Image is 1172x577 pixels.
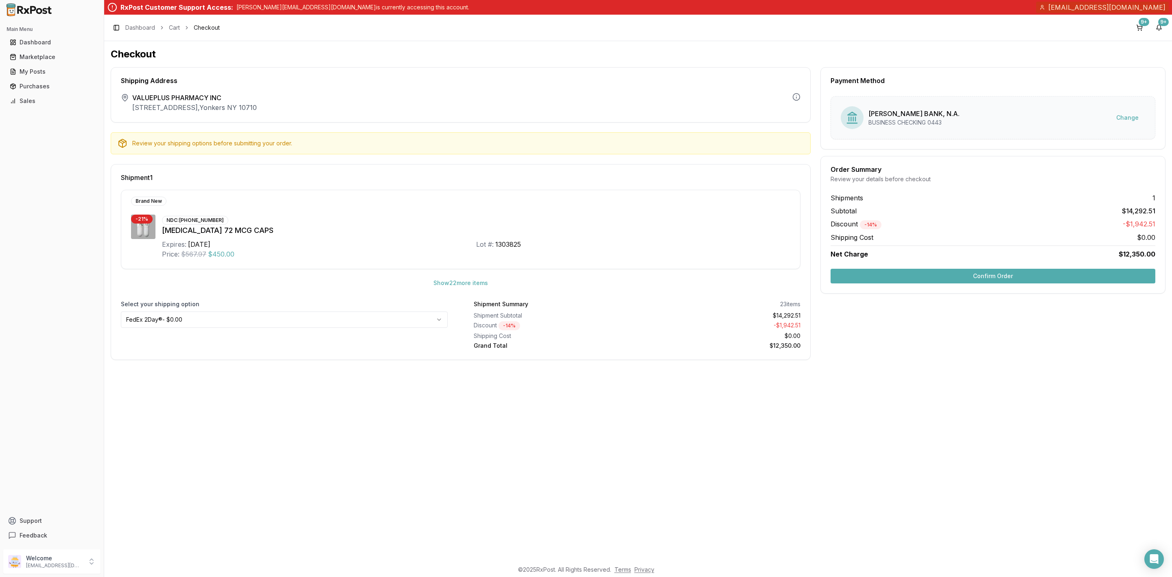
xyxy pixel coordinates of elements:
a: Terms [614,566,631,573]
span: VALUEPLUS PHARMACY INC [132,93,257,103]
div: 1303825 [495,239,521,249]
button: 9+ [1152,21,1165,34]
span: $14,292.51 [1122,206,1155,216]
span: [EMAIL_ADDRESS][DOMAIN_NAME] [1048,2,1165,12]
div: - 14 % [499,321,520,330]
span: $450.00 [208,249,234,259]
button: Feedback [3,528,101,543]
div: Marketplace [10,53,94,61]
div: Shipment Summary [474,300,528,308]
div: Brand New [131,197,166,206]
div: Dashboard [10,38,94,46]
h2: Main Menu [7,26,97,33]
div: Purchases [10,82,94,90]
div: Review your shipping options before submitting your order. [132,139,804,147]
div: 23 items [780,300,800,308]
div: Expires: [162,239,186,249]
div: Open Intercom Messenger [1144,549,1164,569]
button: 9+ [1133,21,1146,34]
button: Purchases [3,80,101,93]
div: Discount [474,321,634,330]
div: $0.00 [641,332,801,340]
button: Confirm Order [831,269,1155,283]
button: Sales [3,94,101,108]
div: Grand Total [474,342,634,350]
span: Shipment 1 [121,174,153,181]
button: Change [1110,110,1145,125]
span: Checkout [194,24,220,32]
button: Support [3,513,101,528]
img: Linzess 72 MCG CAPS [131,215,155,239]
div: - 14 % [860,220,881,229]
div: 9+ [1158,18,1169,26]
div: RxPost Customer Support Access: [120,2,233,12]
nav: breadcrumb [125,24,220,32]
div: Price: [162,249,179,259]
p: [PERSON_NAME][EMAIL_ADDRESS][DOMAIN_NAME] is currently accessing this account. [236,3,469,11]
div: Review your details before checkout [831,175,1155,183]
button: Marketplace [3,50,101,64]
a: My Posts [7,64,97,79]
div: - $1,942.51 [641,321,801,330]
div: NDC: [PHONE_NUMBER] [162,216,228,225]
a: Cart [169,24,180,32]
img: User avatar [8,555,21,568]
span: Shipments [831,193,863,203]
div: Shipment Subtotal [474,312,634,320]
a: Sales [7,94,97,108]
span: $0.00 [1137,233,1155,242]
a: Dashboard [125,24,155,32]
a: Purchases [7,79,97,94]
div: $14,292.51 [641,312,801,320]
div: - 21 % [131,215,153,224]
div: My Posts [10,68,94,76]
span: Discount [831,220,881,228]
a: Privacy [634,566,654,573]
span: $12,350.00 [1119,249,1155,259]
div: Payment Method [831,77,1155,84]
button: Dashboard [3,36,101,49]
span: Feedback [20,531,47,540]
span: Subtotal [831,206,857,216]
span: Shipping Cost [831,233,873,242]
div: Order Summary [831,166,1155,173]
button: Show22more items [427,276,494,290]
div: BUSINESS CHECKING 0443 [868,118,960,127]
p: [STREET_ADDRESS] , Yonkers NY 10710 [132,103,257,112]
span: 1 [1152,193,1155,203]
p: Welcome [26,554,83,562]
h1: Checkout [111,48,1165,61]
a: Marketplace [7,50,97,64]
div: Sales [10,97,94,105]
a: Dashboard [7,35,97,50]
span: -$1,942.51 [1123,219,1155,229]
span: Net Charge [831,250,868,258]
div: $12,350.00 [641,342,801,350]
p: [EMAIL_ADDRESS][DOMAIN_NAME] [26,562,83,569]
div: Shipping Address [121,77,800,84]
div: Shipping Cost [474,332,634,340]
label: Select your shipping option [121,300,448,308]
div: [PERSON_NAME] BANK, N.A. [868,109,960,118]
div: Lot #: [476,239,494,249]
div: [MEDICAL_DATA] 72 MCG CAPS [162,225,790,236]
img: RxPost Logo [3,3,55,16]
div: [DATE] [188,239,210,249]
div: 9+ [1139,18,1149,26]
span: $567.97 [181,249,206,259]
button: My Posts [3,65,101,78]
